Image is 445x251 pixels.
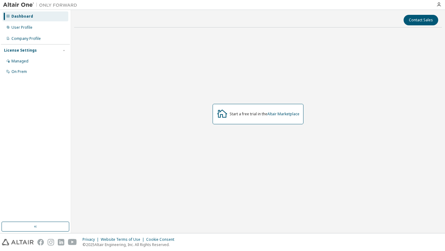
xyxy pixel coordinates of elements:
[83,237,101,242] div: Privacy
[83,242,178,247] p: © 2025 Altair Engineering, Inc. All Rights Reserved.
[11,59,28,64] div: Managed
[267,111,299,117] a: Altair Marketplace
[2,239,34,245] img: altair_logo.svg
[11,25,32,30] div: User Profile
[11,69,27,74] div: On Prem
[11,36,41,41] div: Company Profile
[48,239,54,245] img: instagram.svg
[68,239,77,245] img: youtube.svg
[101,237,146,242] div: Website Terms of Use
[404,15,438,25] button: Contact Sales
[146,237,178,242] div: Cookie Consent
[3,2,80,8] img: Altair One
[11,14,33,19] div: Dashboard
[37,239,44,245] img: facebook.svg
[230,112,299,117] div: Start a free trial in the
[4,48,37,53] div: License Settings
[58,239,64,245] img: linkedin.svg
